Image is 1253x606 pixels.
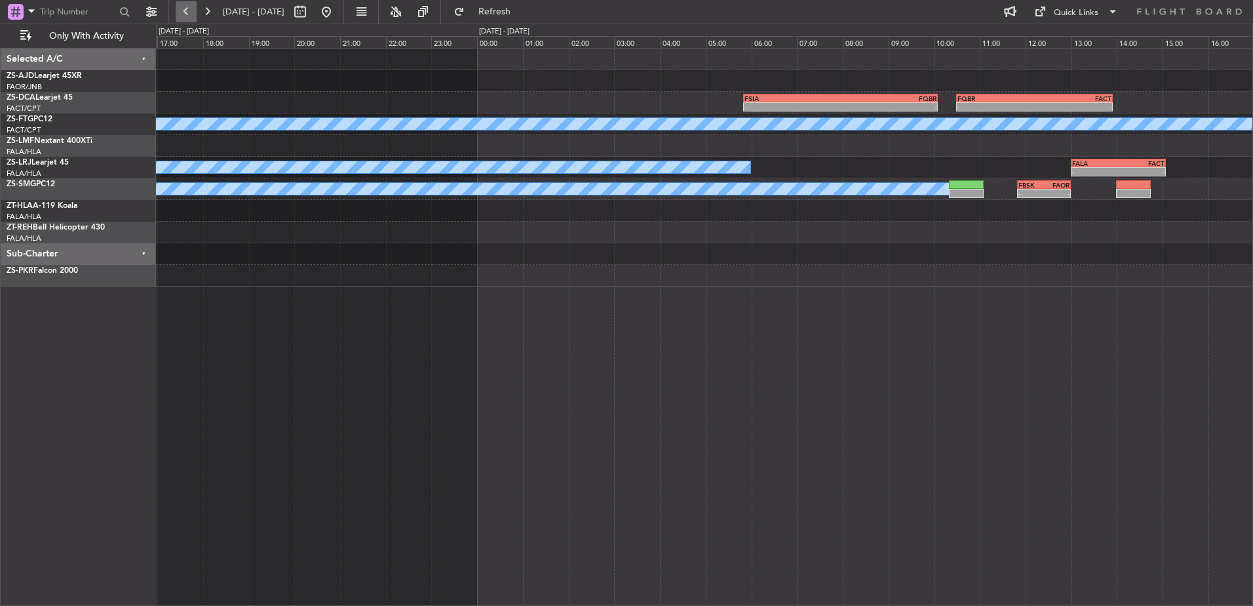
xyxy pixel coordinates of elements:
div: 06:00 [752,36,798,48]
div: 21:00 [340,36,386,48]
div: 03:00 [614,36,660,48]
div: 19:00 [249,36,295,48]
a: FACT/CPT [7,104,41,113]
div: 14:00 [1117,36,1163,48]
div: 08:00 [843,36,889,48]
div: FQBR [840,94,936,102]
a: FALA/HLA [7,169,41,178]
div: FAOR [1044,181,1070,189]
a: ZT-HLAA-119 Koala [7,202,77,210]
a: FACT/CPT [7,125,41,135]
span: ZS-DCA [7,94,35,102]
div: 07:00 [797,36,843,48]
span: ZT-HLA [7,202,33,210]
a: ZS-AJDLearjet 45XR [7,72,82,80]
div: 10:00 [934,36,980,48]
a: ZT-REHBell Helicopter 430 [7,224,105,232]
div: 20:00 [294,36,340,48]
a: ZS-FTGPC12 [7,115,52,123]
a: FAOR/JNB [7,82,42,92]
div: 11:00 [980,36,1026,48]
button: Only With Activity [14,26,142,47]
div: - [1044,190,1070,197]
a: FALA/HLA [7,147,41,157]
span: ZT-REH [7,224,33,232]
div: 01:00 [523,36,569,48]
div: 12:00 [1026,36,1071,48]
span: Refresh [467,7,522,16]
div: 02:00 [569,36,615,48]
span: ZS-SMG [7,180,36,188]
span: ZS-FTG [7,115,33,123]
div: 23:00 [431,36,477,48]
a: ZS-LMFNextant 400XTi [7,137,92,145]
a: FALA/HLA [7,212,41,222]
input: Trip Number [40,2,115,22]
div: [DATE] - [DATE] [159,26,209,37]
div: - [840,103,936,111]
a: FALA/HLA [7,233,41,243]
div: FSIA [744,94,840,102]
span: [DATE] - [DATE] [223,6,284,18]
div: 04:00 [660,36,706,48]
div: FACT [1119,159,1165,167]
div: 09:00 [889,36,935,48]
a: ZS-LRJLearjet 45 [7,159,69,167]
a: ZS-DCALearjet 45 [7,94,73,102]
div: - [744,103,840,111]
button: Quick Links [1028,1,1125,22]
span: ZS-LRJ [7,159,31,167]
div: - [1018,190,1044,197]
div: - [1119,168,1165,176]
div: - [1072,168,1119,176]
div: - [1035,103,1111,111]
a: ZS-PKRFalcon 2000 [7,267,78,275]
button: Refresh [448,1,526,22]
span: Only With Activity [34,31,138,41]
div: [DATE] - [DATE] [479,26,530,37]
a: ZS-SMGPC12 [7,180,55,188]
div: - [957,103,1034,111]
div: Quick Links [1054,7,1098,20]
div: FBSK [1018,181,1044,189]
div: FACT [1035,94,1111,102]
div: 05:00 [706,36,752,48]
span: ZS-AJD [7,72,34,80]
div: 13:00 [1071,36,1117,48]
div: FALA [1072,159,1119,167]
span: ZS-PKR [7,267,33,275]
div: 00:00 [477,36,523,48]
div: 17:00 [157,36,203,48]
div: 22:00 [386,36,432,48]
span: ZS-LMF [7,137,34,145]
div: 15:00 [1163,36,1208,48]
div: FQBR [957,94,1034,102]
div: 18:00 [203,36,249,48]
